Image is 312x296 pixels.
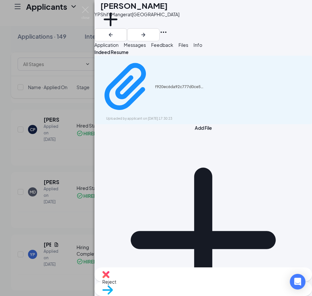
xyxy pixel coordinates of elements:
[94,42,119,48] span: Application
[290,274,305,289] div: Open Intercom Messenger
[107,31,115,39] svg: ArrowLeftNew
[94,48,312,56] div: Indeed Resume
[100,9,121,37] button: PlusAdd a tag
[94,28,127,41] button: ArrowLeftNew
[98,59,204,121] a: Paperclipf920ec6da92c777d0ce5907271bd83a8.pdfUploaded by applicant on [DATE] 17:30:23
[100,11,179,18] div: Shift Manger at [GEOGRAPHIC_DATA]
[98,59,155,115] svg: Paperclip
[139,31,147,39] svg: ArrowRight
[178,42,188,48] span: Files
[100,9,121,30] svg: Plus
[106,116,204,121] div: Uploaded by applicant on [DATE] 17:30:23
[127,28,160,41] button: ArrowRight
[155,84,204,89] div: f920ec6da92c777d0ce5907271bd83a8.pdf
[151,42,173,48] span: Feedback
[102,278,304,285] span: Reject
[94,11,100,18] div: YP
[160,28,167,36] svg: Ellipses
[124,42,146,48] span: Messages
[193,42,202,48] span: Info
